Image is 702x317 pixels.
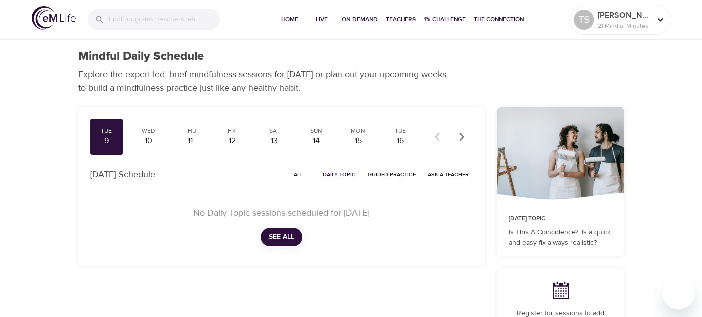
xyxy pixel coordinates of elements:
div: Mon [346,127,371,135]
span: Guided Practice [368,170,416,179]
button: Ask a Teacher [424,167,473,182]
div: 15 [346,135,371,147]
div: 10 [136,135,161,147]
button: Daily Topic [319,167,360,182]
p: Explore the expert-led, brief mindfulness sessions for [DATE] or plan out your upcoming weeks to ... [78,68,453,95]
span: Ask a Teacher [428,170,469,179]
div: Fri [220,127,245,135]
div: Tue [94,127,119,135]
p: Is This A Coincidence?: Is a quick and easy fix always realistic? [509,227,612,248]
div: Thu [178,127,203,135]
p: [PERSON_NAME] [598,9,651,21]
img: logo [32,6,76,30]
div: Sat [262,127,287,135]
p: No Daily Topic sessions scheduled for [DATE] [102,206,461,220]
input: Find programs, teachers, etc... [109,9,220,30]
div: Tue [388,127,413,135]
span: Daily Topic [323,170,356,179]
div: Wed [136,127,161,135]
div: 12 [220,135,245,147]
span: The Connection [474,14,524,25]
p: [DATE] Topic [509,214,612,223]
span: 1% Challenge [424,14,466,25]
h1: Mindful Daily Schedule [78,49,204,64]
div: 11 [178,135,203,147]
span: Live [310,14,334,25]
div: Sun [304,127,329,135]
div: 13 [262,135,287,147]
span: All [287,170,311,179]
div: 9 [94,135,119,147]
span: See All [269,231,294,243]
div: TS [574,10,594,30]
span: Teachers [386,14,416,25]
p: 21 Mindful Minutes [598,21,651,30]
button: See All [261,228,302,246]
div: 16 [388,135,413,147]
div: 14 [304,135,329,147]
span: On-Demand [342,14,378,25]
p: [DATE] Schedule [90,168,155,181]
span: Home [278,14,302,25]
button: All [283,167,315,182]
button: Guided Practice [364,167,420,182]
iframe: Button to launch messaging window [662,277,694,309]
